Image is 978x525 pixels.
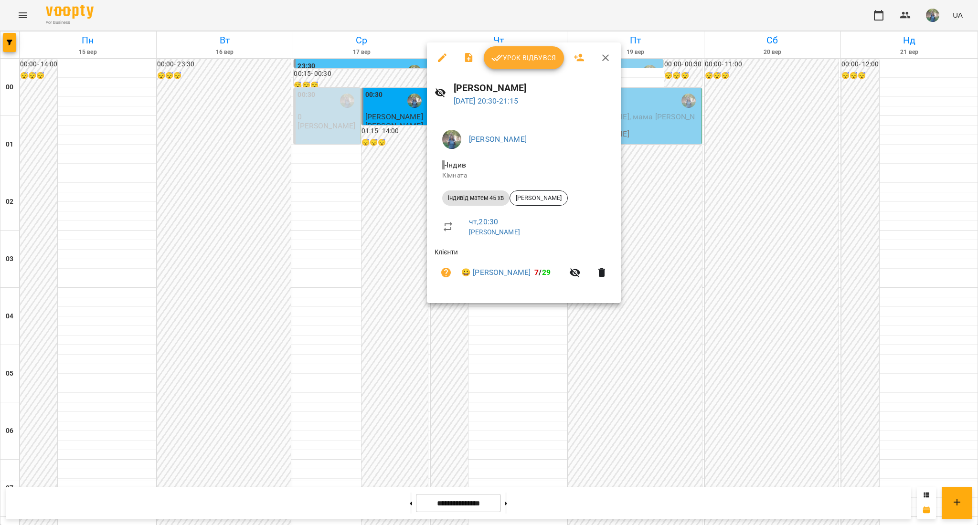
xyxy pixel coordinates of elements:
[442,130,461,149] img: de1e453bb906a7b44fa35c1e57b3518e.jpg
[442,160,468,169] span: - Індив
[510,194,567,202] span: [PERSON_NAME]
[469,135,527,144] a: [PERSON_NAME]
[469,228,520,236] a: [PERSON_NAME]
[534,268,539,277] span: 7
[454,81,613,95] h6: [PERSON_NAME]
[469,217,498,226] a: чт , 20:30
[461,267,531,278] a: 😀 [PERSON_NAME]
[435,247,613,292] ul: Клієнти
[491,52,556,63] span: Урок відбувся
[442,171,606,180] p: Кімната
[510,190,568,206] div: [PERSON_NAME]
[442,194,510,202] span: індивід матем 45 хв
[542,268,551,277] span: 29
[534,268,551,277] b: /
[484,46,564,69] button: Урок відбувся
[454,96,519,105] a: [DATE] 20:30-21:15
